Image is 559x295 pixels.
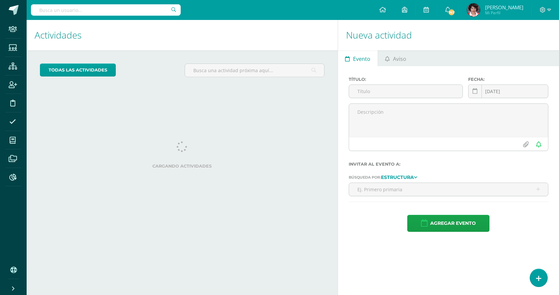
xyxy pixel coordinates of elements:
[468,85,548,98] input: Fecha de entrega
[468,77,548,82] label: Fecha:
[353,51,370,67] span: Evento
[381,174,414,180] strong: Estructura
[393,51,406,67] span: Aviso
[381,175,417,179] a: Estructura
[31,4,181,16] input: Busca un usuario...
[185,64,324,77] input: Busca una actividad próxima aquí...
[448,9,455,16] span: 747
[349,162,548,167] label: Invitar al evento a:
[349,85,463,98] input: Título
[349,183,548,196] input: Ej. Primero primaria
[40,164,324,169] label: Cargando actividades
[346,20,551,50] h1: Nueva actividad
[35,20,330,50] h1: Actividades
[467,3,480,17] img: 398837418bd67b3dd0aac0558958cc37.png
[338,50,378,66] a: Evento
[349,175,381,180] span: Búsqueda por:
[378,50,414,66] a: Aviso
[407,215,489,232] button: Agregar evento
[485,10,523,16] span: Mi Perfil
[40,64,116,76] a: todas las Actividades
[430,215,476,231] span: Agregar evento
[349,77,463,82] label: Título:
[485,4,523,11] span: [PERSON_NAME]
